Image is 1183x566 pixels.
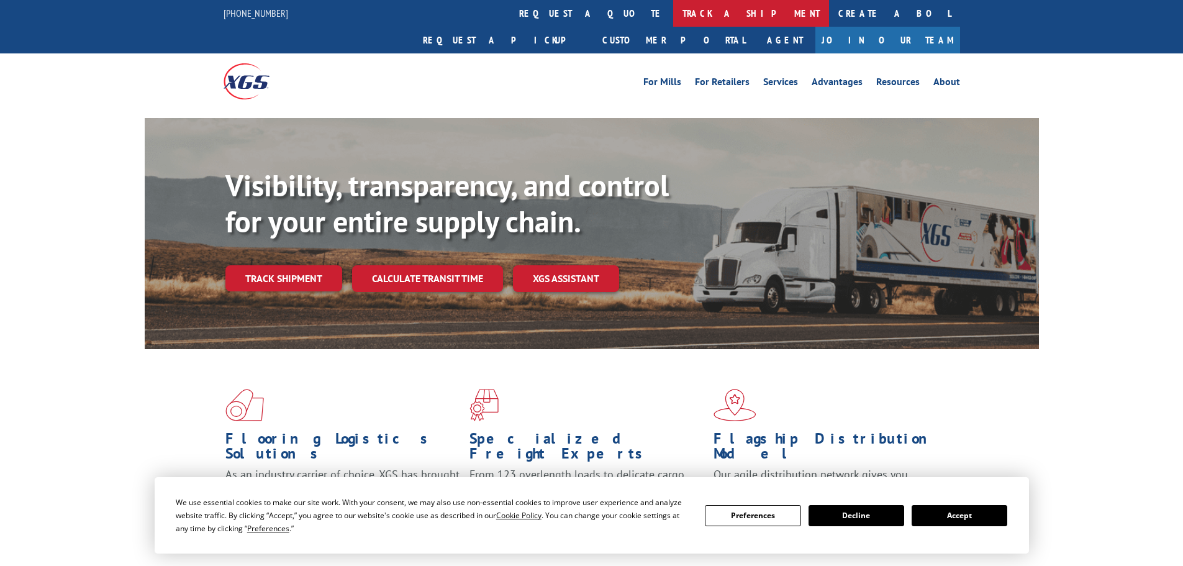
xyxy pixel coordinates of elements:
a: Resources [876,77,920,91]
a: For Retailers [695,77,750,91]
a: Advantages [812,77,863,91]
a: Customer Portal [593,27,755,53]
div: Cookie Consent Prompt [155,477,1029,554]
a: Agent [755,27,815,53]
b: Visibility, transparency, and control for your entire supply chain. [225,166,669,240]
a: Calculate transit time [352,265,503,292]
a: Join Our Team [815,27,960,53]
img: xgs-icon-focused-on-flooring-red [469,389,499,421]
h1: Specialized Freight Experts [469,431,704,467]
span: Preferences [247,523,289,534]
a: [PHONE_NUMBER] [224,7,288,19]
span: Our agile distribution network gives you nationwide inventory management on demand. [714,467,942,496]
a: About [933,77,960,91]
h1: Flagship Distribution Model [714,431,948,467]
span: Cookie Policy [496,510,542,521]
img: xgs-icon-total-supply-chain-intelligence-red [225,389,264,421]
div: We use essential cookies to make our site work. With your consent, we may also use non-essential ... [176,496,690,535]
button: Accept [912,505,1007,526]
a: Services [763,77,798,91]
p: From 123 overlength loads to delicate cargo, our experienced staff knows the best way to move you... [469,467,704,523]
a: For Mills [643,77,681,91]
h1: Flooring Logistics Solutions [225,431,460,467]
button: Preferences [705,505,800,526]
button: Decline [809,505,904,526]
a: XGS ASSISTANT [513,265,619,292]
span: As an industry carrier of choice, XGS has brought innovation and dedication to flooring logistics... [225,467,460,511]
a: Request a pickup [414,27,593,53]
a: Track shipment [225,265,342,291]
img: xgs-icon-flagship-distribution-model-red [714,389,756,421]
